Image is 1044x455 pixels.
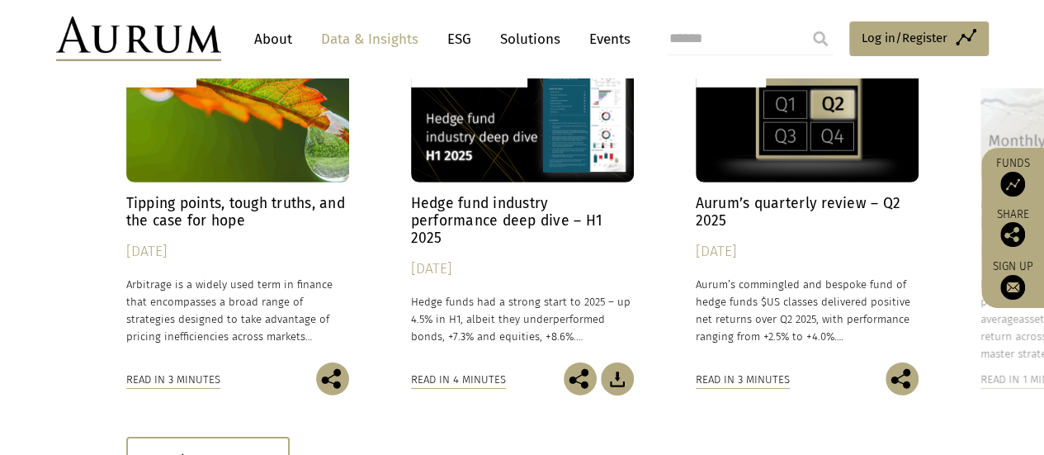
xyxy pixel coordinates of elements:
div: Read in 3 minutes [126,371,220,389]
div: [DATE] [126,240,349,263]
p: Arbitrage is a widely used term in finance that encompasses a broad range of strategies designed ... [126,276,349,346]
a: Insights Tipping points, tough truths, and the case for hope [DATE] Arbitrage is a widely used te... [126,44,349,363]
a: Log in/Register [849,21,989,56]
div: Read in 3 minutes [696,371,790,389]
a: Data & Insights [313,24,427,55]
img: Access Funds [1000,172,1025,197]
img: Download Article [601,363,634,396]
span: Log in/Register [862,28,947,48]
img: Share this post [564,363,597,396]
h4: Hedge fund industry performance deep dive – H1 2025 [411,195,634,247]
a: Sign up [990,259,1036,300]
img: Aurum [56,17,221,61]
a: About [246,24,300,55]
img: Share this post [886,363,919,396]
h4: Aurum’s quarterly review – Q2 2025 [696,195,919,230]
a: Events [581,24,631,55]
p: Aurum’s commingled and bespoke fund of hedge funds $US classes delivered positive net returns ove... [696,276,919,346]
div: Share [990,209,1036,247]
a: Funds [990,156,1036,197]
img: Share this post [316,363,349,396]
div: [DATE] [411,258,634,281]
input: Submit [804,22,837,55]
div: [DATE] [696,240,919,263]
div: Read in 4 minutes [411,371,506,389]
a: Insights Aurum’s quarterly review – Q2 2025 [DATE] Aurum’s commingled and bespoke fund of hedge f... [696,44,919,363]
img: Sign up to our newsletter [1000,275,1025,300]
p: Hedge funds had a strong start to 2025 – up 4.5% in H1, albeit they underperformed bonds, +7.3% a... [411,293,634,345]
h4: Tipping points, tough truths, and the case for hope [126,195,349,230]
a: Hedge Fund Data Hedge fund industry performance deep dive – H1 2025 [DATE] Hedge funds had a stro... [411,44,634,363]
a: Solutions [492,24,569,55]
a: ESG [439,24,479,55]
img: Share this post [1000,222,1025,247]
